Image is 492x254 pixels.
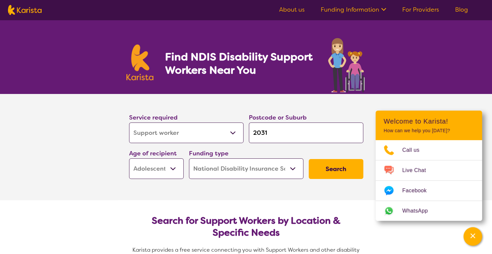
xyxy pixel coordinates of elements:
label: Service required [129,114,178,122]
p: How can we help you [DATE]? [384,128,474,133]
ul: Choose channel [376,140,482,221]
a: Blog [455,6,468,14]
img: support-worker [327,36,366,94]
label: Funding type [189,149,229,157]
h2: Search for Support Workers by Location & Specific Needs [134,215,358,239]
span: Facebook [402,186,434,196]
label: Age of recipient [129,149,177,157]
a: For Providers [402,6,439,14]
label: Postcode or Suburb [249,114,307,122]
a: Web link opens in a new tab. [376,201,482,221]
a: About us [279,6,305,14]
button: Search [309,159,363,179]
input: Type [249,123,363,143]
span: Live Chat [402,165,434,175]
div: Channel Menu [376,111,482,221]
img: Karista logo [126,44,154,80]
a: Funding Information [321,6,386,14]
span: WhatsApp [402,206,436,216]
h1: Find NDIS Disability Support Workers Near You [165,50,313,77]
button: Channel Menu [463,227,482,246]
img: Karista logo [8,5,42,15]
span: Call us [402,145,427,155]
h2: Welcome to Karista! [384,117,474,125]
